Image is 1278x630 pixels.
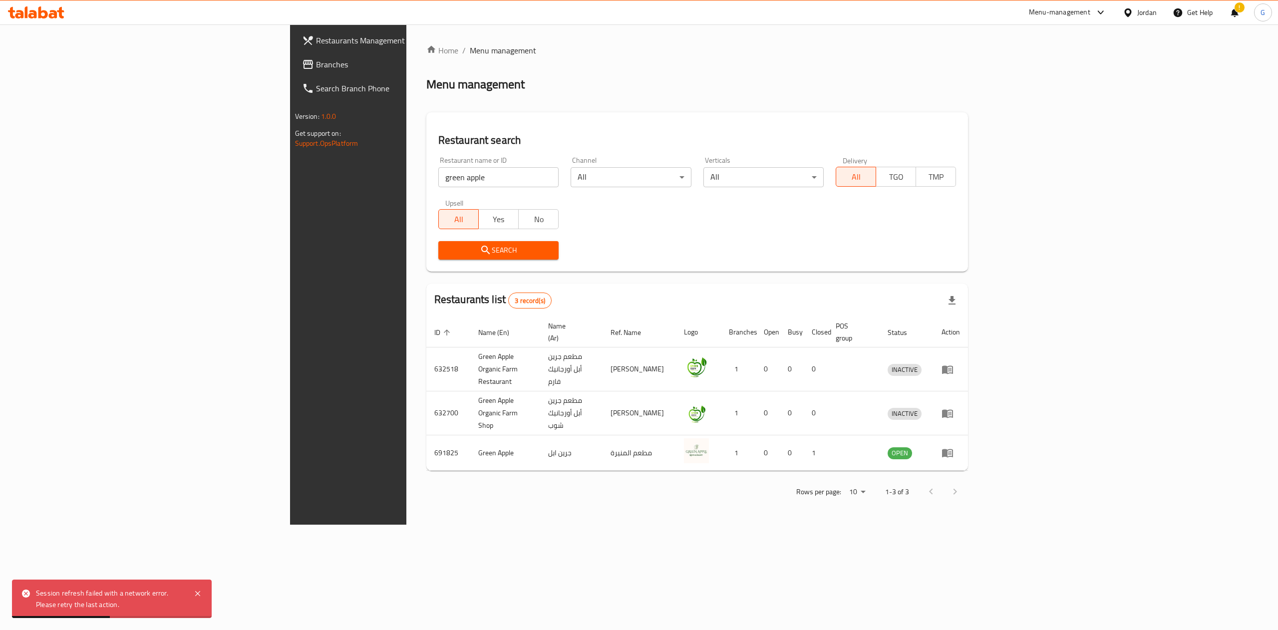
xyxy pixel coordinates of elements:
button: All [836,167,876,187]
a: Restaurants Management [294,28,504,52]
img: Green Apple [684,438,709,463]
th: Busy [780,317,804,347]
td: 0 [756,391,780,435]
td: [PERSON_NAME] [603,391,676,435]
span: Search Branch Phone [316,82,496,94]
th: Logo [676,317,721,347]
p: Rows per page: [796,486,841,498]
span: All [840,170,872,184]
span: INACTIVE [888,364,922,375]
div: Menu [942,447,960,459]
a: Support.OpsPlatform [295,137,358,150]
div: INACTIVE [888,364,922,376]
button: Search [438,241,559,260]
h2: Restaurants list [434,292,552,309]
span: Branches [316,58,496,70]
span: Get support on: [295,127,341,140]
button: TMP [916,167,956,187]
button: No [518,209,559,229]
div: Total records count [508,293,552,309]
td: Green Apple Organic Farm Restaurant [470,347,540,391]
p: 1-3 of 3 [885,486,909,498]
td: مطعم جرين أبل أورجانيك شوب [540,391,603,435]
td: 0 [756,347,780,391]
span: All [443,212,475,227]
span: TMP [920,170,952,184]
h2: Menu management [426,76,525,92]
span: Name (En) [478,326,522,338]
div: Menu [942,407,960,419]
td: 0 [804,391,828,435]
td: Green Apple [470,435,540,471]
span: Search [446,244,551,257]
span: INACTIVE [888,408,922,419]
th: Branches [721,317,756,347]
div: Rows per page: [845,485,869,500]
button: All [438,209,479,229]
th: Action [934,317,968,347]
img: Green Apple Organic Farm Restaurant [684,355,709,380]
button: Yes [478,209,519,229]
div: Session refresh failed with a network error. Please retry the last action. [36,588,184,610]
td: مطعم جرين أبل أورجانيك فارم [540,347,603,391]
span: 3 record(s) [509,296,551,306]
td: 1 [804,435,828,471]
span: Status [888,326,920,338]
h2: Restaurant search [438,133,957,148]
span: Ref. Name [611,326,654,338]
span: Yes [483,212,515,227]
th: Closed [804,317,828,347]
td: 0 [780,347,804,391]
span: ID [434,326,453,338]
span: 1.0.0 [321,110,336,123]
td: 0 [780,391,804,435]
a: Branches [294,52,504,76]
nav: breadcrumb [426,44,968,56]
label: Delivery [843,157,868,164]
td: 1 [721,435,756,471]
div: INACTIVE [888,408,922,420]
div: All [703,167,824,187]
td: مطعم المنيرة [603,435,676,471]
span: OPEN [888,447,912,459]
td: 1 [721,391,756,435]
input: Search for restaurant name or ID.. [438,167,559,187]
span: Restaurants Management [316,34,496,46]
td: 0 [756,435,780,471]
span: G [1261,7,1265,18]
div: Menu-management [1029,6,1090,18]
div: Export file [940,289,964,313]
td: جرين ابل [540,435,603,471]
span: Name (Ar) [548,320,591,344]
td: 0 [804,347,828,391]
td: 0 [780,435,804,471]
img: Green Apple Organic Farm Shop [684,399,709,424]
span: TGO [880,170,912,184]
th: Open [756,317,780,347]
a: Search Branch Phone [294,76,504,100]
button: TGO [876,167,916,187]
table: enhanced table [426,317,968,471]
span: No [523,212,555,227]
span: Version: [295,110,319,123]
td: 1 [721,347,756,391]
td: Green Apple Organic Farm Shop [470,391,540,435]
td: [PERSON_NAME] [603,347,676,391]
div: Jordan [1137,7,1157,18]
label: Upsell [445,199,464,206]
div: All [571,167,691,187]
span: POS group [836,320,868,344]
div: Menu [942,363,960,375]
